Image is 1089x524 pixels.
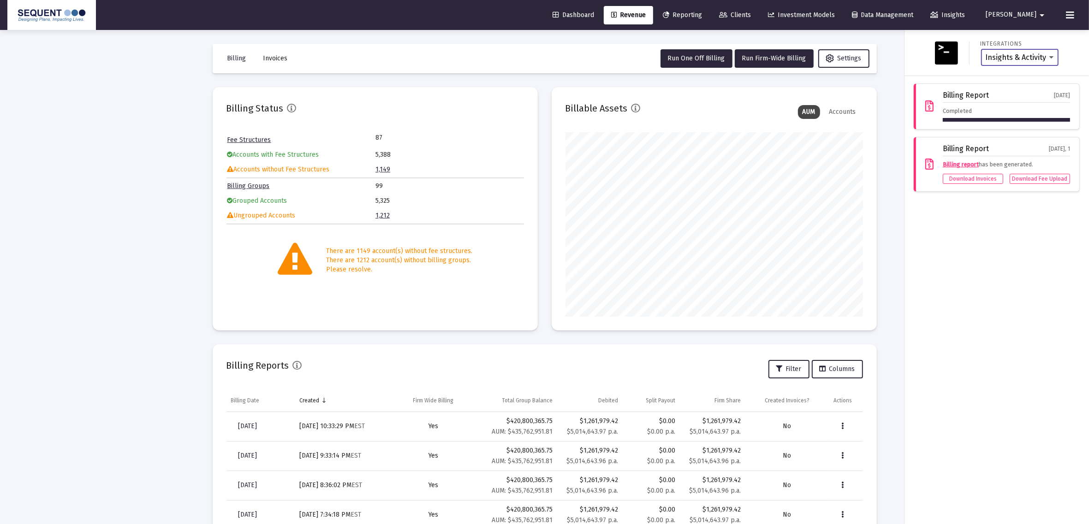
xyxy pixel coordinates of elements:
img: Dashboard [14,6,89,24]
a: Data Management [845,6,921,24]
span: Insights [930,11,965,19]
a: Revenue [604,6,653,24]
span: [PERSON_NAME] [986,11,1036,19]
a: Clients [712,6,758,24]
a: Insights [923,6,972,24]
a: Reporting [655,6,709,24]
a: Investment Models [761,6,842,24]
button: [PERSON_NAME] [975,6,1059,24]
a: Dashboard [545,6,601,24]
span: Investment Models [768,11,835,19]
mat-icon: arrow_drop_down [1036,6,1047,24]
span: Revenue [611,11,646,19]
span: Reporting [663,11,702,19]
span: Clients [719,11,751,19]
span: Data Management [852,11,913,19]
span: Dashboard [553,11,594,19]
